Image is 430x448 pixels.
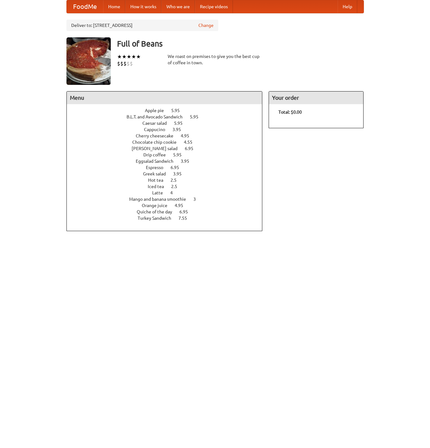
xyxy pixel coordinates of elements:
a: [PERSON_NAME] salad 6.95 [132,146,205,151]
a: Mango and banana smoothie 3 [129,197,208,202]
span: [PERSON_NAME] salad [132,146,184,151]
li: ★ [131,53,136,60]
span: Hot tea [148,178,170,183]
span: 6.95 [171,165,185,170]
h4: Menu [67,91,262,104]
span: Cherry cheesecake [136,133,180,138]
img: angular.jpg [66,37,111,85]
span: 3.95 [173,171,188,176]
span: 2.5 [171,184,184,189]
a: Greek salad 3.95 [143,171,193,176]
span: Quiche of the day [137,209,178,214]
li: $ [117,60,120,67]
span: 5.95 [190,114,205,119]
a: Caesar salad 5.95 [142,121,194,126]
a: Espresso 6.95 [146,165,191,170]
span: 4.55 [184,140,199,145]
div: Deliver to: [STREET_ADDRESS] [66,20,218,31]
a: Iced tea 2.5 [148,184,189,189]
a: Help [338,0,357,13]
span: Chocolate chip cookie [132,140,183,145]
span: 3.95 [181,159,196,164]
span: Orange juice [142,203,174,208]
a: Turkey Sandwich 7.55 [138,216,199,221]
span: 4.95 [175,203,190,208]
span: 5.95 [171,108,186,113]
a: Latte 4 [152,190,184,195]
span: Espresso [146,165,170,170]
a: Home [103,0,125,13]
span: 3.95 [172,127,187,132]
a: Orange juice 4.95 [142,203,195,208]
span: 6.95 [185,146,200,151]
a: Cherry cheesecake 4.95 [136,133,201,138]
span: Drip coffee [143,152,172,157]
li: $ [127,60,130,67]
span: 3 [193,197,202,202]
li: ★ [136,53,141,60]
a: FoodMe [67,0,103,13]
span: Apple pie [145,108,170,113]
span: Latte [152,190,169,195]
span: 5.95 [174,121,189,126]
a: Who we are [161,0,195,13]
a: B.L.T. and Avocado Sandwich 5.95 [127,114,210,119]
div: We roast on premises to give you the best cup of coffee in town. [168,53,263,66]
a: Cappucino 3.95 [144,127,193,132]
a: Quiche of the day 6.95 [137,209,200,214]
a: Drip coffee 5.95 [143,152,193,157]
span: B.L.T. and Avocado Sandwich [127,114,189,119]
li: $ [120,60,123,67]
span: 5.95 [173,152,188,157]
a: Change [198,22,214,28]
li: $ [123,60,127,67]
li: ★ [122,53,127,60]
a: Hot tea 2.5 [148,178,188,183]
span: Cappucino [144,127,171,132]
h3: Full of Beans [117,37,364,50]
a: Eggsalad Sandwich 3.95 [136,159,201,164]
span: Eggsalad Sandwich [136,159,180,164]
span: Caesar salad [142,121,173,126]
span: Iced tea [148,184,170,189]
a: Apple pie 5.95 [145,108,191,113]
span: 6.95 [179,209,194,214]
a: How it works [125,0,161,13]
span: Greek salad [143,171,172,176]
a: Recipe videos [195,0,233,13]
h4: Your order [269,91,363,104]
li: $ [130,60,133,67]
span: Turkey Sandwich [138,216,178,221]
li: ★ [117,53,122,60]
li: ★ [127,53,131,60]
b: Total: $0.00 [278,110,302,115]
span: Mango and banana smoothie [129,197,192,202]
span: 4 [170,190,179,195]
a: Chocolate chip cookie 4.55 [132,140,204,145]
span: 2.5 [171,178,183,183]
span: 7.55 [178,216,193,221]
span: 4.95 [181,133,196,138]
